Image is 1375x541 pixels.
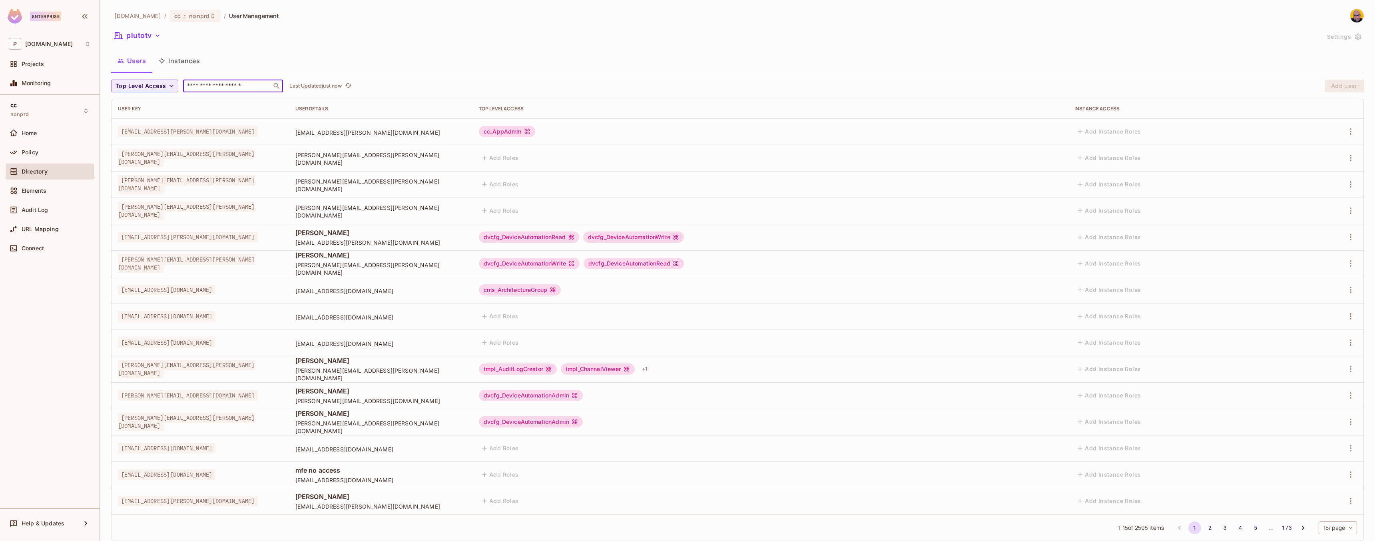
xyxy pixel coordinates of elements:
div: cms_ArchitectureGroup [479,284,561,295]
div: … [1264,524,1277,532]
button: Add Roles [479,152,522,164]
button: Add Instance Roles [1074,125,1144,138]
div: tmpl_ChannelViewer [561,363,635,375]
button: Add Instance Roles [1074,310,1144,323]
span: [PERSON_NAME] [295,228,466,237]
button: Add Instance Roles [1074,468,1144,481]
div: cc_AppAdmin [479,126,535,137]
span: [EMAIL_ADDRESS][DOMAIN_NAME] [118,285,215,295]
span: mfe no access [295,466,466,475]
span: Policy [22,149,38,156]
span: [PERSON_NAME][EMAIL_ADDRESS][PERSON_NAME][DOMAIN_NAME] [118,360,255,378]
button: Go to page 4 [1234,521,1247,534]
span: [PERSON_NAME][EMAIL_ADDRESS][DOMAIN_NAME] [118,390,258,401]
span: Elements [22,188,46,194]
button: refresh [343,81,353,91]
span: [PERSON_NAME] [295,409,466,418]
span: [PERSON_NAME][EMAIL_ADDRESS][PERSON_NAME][DOMAIN_NAME] [295,204,466,219]
span: [EMAIL_ADDRESS][DOMAIN_NAME] [295,445,466,453]
span: refresh [345,82,352,90]
span: Monitoring [22,80,51,86]
span: 1 - 15 of 2595 items [1118,523,1164,532]
button: Add Instance Roles [1074,415,1144,428]
div: dvcfg_DeviceAutomationRead [479,232,579,243]
span: the active workspace [114,12,161,20]
span: [PERSON_NAME][EMAIL_ADDRESS][PERSON_NAME][DOMAIN_NAME] [118,175,255,194]
button: Top Level Access [111,80,178,92]
span: Directory [22,168,48,175]
span: [EMAIL_ADDRESS][DOMAIN_NAME] [118,311,215,321]
span: [EMAIL_ADDRESS][PERSON_NAME][DOMAIN_NAME] [118,496,258,506]
button: Add Instance Roles [1074,336,1144,349]
span: [PERSON_NAME][EMAIL_ADDRESS][PERSON_NAME][DOMAIN_NAME] [118,202,255,220]
button: Add Instance Roles [1074,442,1144,455]
span: [PERSON_NAME] [295,251,466,260]
button: Add Instance Roles [1074,178,1144,191]
div: Instance Access [1074,106,1287,112]
span: [EMAIL_ADDRESS][DOMAIN_NAME] [118,469,215,480]
span: cc [174,12,181,20]
span: [EMAIL_ADDRESS][PERSON_NAME][DOMAIN_NAME] [118,126,258,137]
span: nonprd [10,111,29,118]
div: Top Level Access [479,106,1062,112]
span: [PERSON_NAME][EMAIL_ADDRESS][PERSON_NAME][DOMAIN_NAME] [295,419,466,435]
span: URL Mapping [22,226,59,232]
li: / [164,12,166,20]
button: Add Roles [479,204,522,217]
span: [PERSON_NAME][EMAIL_ADDRESS][DOMAIN_NAME] [295,397,466,405]
div: dvcfg_DeviceAutomationRead [584,258,684,269]
button: Add Instance Roles [1074,257,1144,270]
span: Connect [22,245,44,252]
button: Instances [152,51,206,71]
span: [PERSON_NAME][EMAIL_ADDRESS][PERSON_NAME][DOMAIN_NAME] [118,413,255,431]
img: SReyMgAAAABJRU5ErkJggg== [8,9,22,24]
button: Add Instance Roles [1074,231,1144,244]
div: 15 / page [1319,521,1357,534]
span: [EMAIL_ADDRESS][PERSON_NAME][DOMAIN_NAME] [295,129,466,136]
button: Go to page 173 [1279,521,1294,534]
div: dvcfg_DeviceAutomationWrite [479,258,580,269]
span: [PERSON_NAME] [295,492,466,501]
button: Add Roles [479,178,522,191]
span: Workspace: pluto.tv [25,41,73,47]
span: [PERSON_NAME][EMAIL_ADDRESS][PERSON_NAME][DOMAIN_NAME] [118,149,255,167]
button: Add Roles [479,310,522,323]
div: dvcfg_DeviceAutomationAdmin [479,390,583,401]
button: Go to page 2 [1204,521,1216,534]
span: [EMAIL_ADDRESS][PERSON_NAME][DOMAIN_NAME] [295,503,466,510]
span: Audit Log [22,207,48,213]
span: Click to refresh data [342,81,353,91]
button: Add Roles [479,336,522,349]
span: P [9,38,21,50]
span: [EMAIL_ADDRESS][DOMAIN_NAME] [118,443,215,453]
button: Add Instance Roles [1074,495,1144,507]
div: tmpl_AuditLogCreator [479,363,557,375]
li: / [224,12,226,20]
span: User Management [229,12,279,20]
button: Add Instance Roles [1074,363,1144,375]
button: Add Roles [479,468,522,481]
div: dvcfg_DeviceAutomationWrite [583,232,684,243]
span: [PERSON_NAME] [295,356,466,365]
img: Romulo Bordezani [1350,9,1363,22]
button: Add Instance Roles [1074,152,1144,164]
span: [PERSON_NAME] [295,387,466,395]
button: Add Roles [479,442,522,455]
span: Projects [22,61,44,67]
button: Add Instance Roles [1074,389,1144,402]
button: Go to next page [1297,521,1309,534]
button: Users [111,51,152,71]
div: dvcfg_DeviceAutomationAdmin [479,416,583,427]
span: [PERSON_NAME][EMAIL_ADDRESS][PERSON_NAME][DOMAIN_NAME] [295,151,466,166]
span: [EMAIL_ADDRESS][DOMAIN_NAME] [118,337,215,348]
span: cc [10,102,17,108]
div: User Details [295,106,466,112]
div: + 1 [639,363,650,375]
span: [EMAIL_ADDRESS][DOMAIN_NAME] [295,287,466,295]
button: Go to page 3 [1219,521,1232,534]
span: Help & Updates [22,520,64,527]
span: [EMAIL_ADDRESS][DOMAIN_NAME] [295,313,466,321]
p: Last Updated just now [289,83,342,89]
span: : [183,13,186,19]
span: nonprd [189,12,209,20]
